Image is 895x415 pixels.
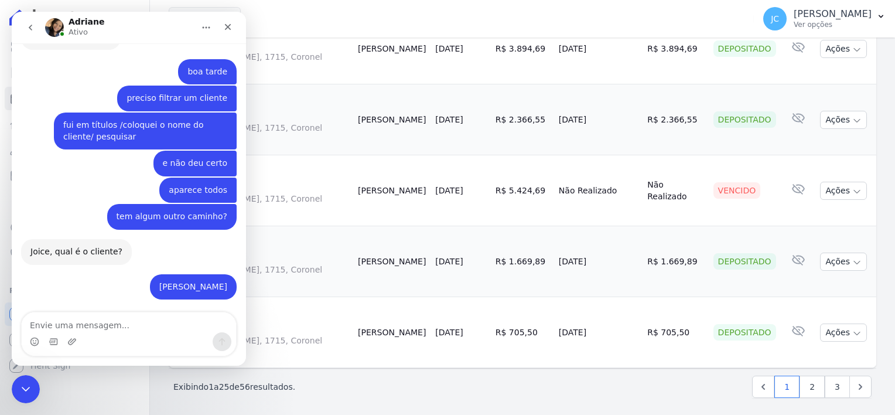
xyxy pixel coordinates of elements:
button: Ações [820,182,867,200]
a: 403AAV [PERSON_NAME], 1715, Coronel Nassuca [178,181,349,216]
iframe: Intercom live chat [12,375,40,403]
td: [DATE] [554,13,643,84]
div: Joice diz… [9,101,225,139]
td: R$ 1.669,89 [491,226,554,297]
a: [DATE] [435,44,463,53]
div: fui em títulos /coloquei o nome do cliente/ pesquisar [42,101,225,138]
div: tem algum outro caminho? [105,199,216,211]
a: [DATE] [435,186,463,195]
p: Ativo [57,15,76,26]
a: 308 TAAV [PERSON_NAME], 1715, Coronel Nassuca [178,110,349,145]
div: Joice diz… [9,139,225,166]
div: Adriane diz… [9,227,225,263]
div: Depositado [713,111,776,128]
a: Crédito [5,216,145,239]
td: [PERSON_NAME] [353,297,431,368]
td: [PERSON_NAME] [353,13,431,84]
a: Parcelas [5,87,145,110]
a: Visão Geral [5,35,145,59]
a: [DATE] [435,328,463,337]
span: AV [PERSON_NAME], 1715, Coronel Nassuca [178,122,349,145]
a: Recebíveis [5,302,145,326]
a: Previous [752,376,774,398]
div: Joice diz… [9,263,225,298]
button: Ações [820,111,867,129]
td: Não Realizado [643,155,708,226]
a: 405BAV [PERSON_NAME], 1715, Coronel Nassuca [178,323,349,358]
div: boa tarde [176,55,216,66]
div: Depositado [713,253,776,270]
button: Ações [820,40,867,58]
div: preciso filtrar um cliente [115,81,216,93]
td: Não Realizado [554,155,643,226]
span: AV [PERSON_NAME], 1715, Coronel Nassuca [178,335,349,358]
a: [DATE] [435,115,463,124]
div: [PERSON_NAME] [148,270,216,281]
div: [PERSON_NAME] [138,263,225,288]
a: Next [849,376,872,398]
button: Ações [820,253,867,271]
div: fui em títulos /coloquei o nome do cliente/ pesquisar [52,108,216,131]
td: [DATE] [554,226,643,297]
td: R$ 705,50 [491,297,554,368]
td: R$ 1.669,89 [643,226,708,297]
td: R$ 3.894,69 [643,13,708,84]
td: [PERSON_NAME] [353,155,431,226]
a: 1 [774,376,800,398]
div: boa tarde [166,47,225,73]
button: Enviar uma mensagem [201,321,220,339]
span: AV [PERSON_NAME], 1715, Coronel Nassuca [178,264,349,287]
a: Lotes [5,113,145,136]
td: R$ 3.894,69 [491,13,554,84]
span: 25 [219,382,230,392]
div: Depositado [713,324,776,341]
div: Joice diz… [9,74,225,101]
p: Exibindo a de resultados. [173,381,295,393]
td: [PERSON_NAME] [353,84,431,155]
div: e não deu certo [142,139,225,165]
div: Plataformas [9,284,140,298]
td: [DATE] [554,297,643,368]
a: 302AAV [PERSON_NAME], 1715, Coronel Nassuca [178,252,349,287]
div: Joice diz… [9,47,225,74]
a: 202 AAV [PERSON_NAME], 1715, Coronel Nassuca [178,39,349,74]
a: Contratos [5,61,145,84]
button: Flex Inc [169,7,241,29]
td: R$ 705,50 [643,297,708,368]
td: R$ 2.366,55 [491,84,554,155]
div: Vencido [713,182,761,199]
a: Clientes [5,138,145,162]
p: [PERSON_NAME] [794,8,872,20]
iframe: Intercom live chat [12,12,246,366]
div: Joice diz… [9,166,225,193]
td: [PERSON_NAME] [353,226,431,297]
a: 3 [825,376,850,398]
div: tem algum outro caminho? [95,192,225,218]
button: Upload do anexo [56,325,65,335]
td: R$ 2.366,55 [643,84,708,155]
td: R$ 5.424,69 [491,155,554,226]
div: e não deu certo [151,146,216,158]
button: Selecionador de GIF [37,325,46,335]
div: Depositado [713,40,776,57]
div: Fechar [206,5,227,26]
textarea: Envie uma mensagem... [10,301,224,321]
button: Selecionador de Emoji [18,325,28,335]
div: preciso filtrar um cliente [105,74,225,100]
a: Transferências [5,190,145,213]
div: aparece todos [148,166,225,192]
div: Joice, qual é o cliente? [19,234,111,246]
div: Joice, qual é o cliente? [9,227,120,253]
span: JC [771,15,779,23]
span: 56 [240,382,250,392]
a: Minha Carteira [5,164,145,188]
a: Conta Hent [5,328,145,352]
span: AV [PERSON_NAME], 1715, Coronel Nassuca [178,193,349,216]
a: 2 [800,376,825,398]
span: 1 [209,382,214,392]
span: AV [PERSON_NAME], 1715, Coronel Nassuca [178,51,349,74]
button: Início [183,5,206,27]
